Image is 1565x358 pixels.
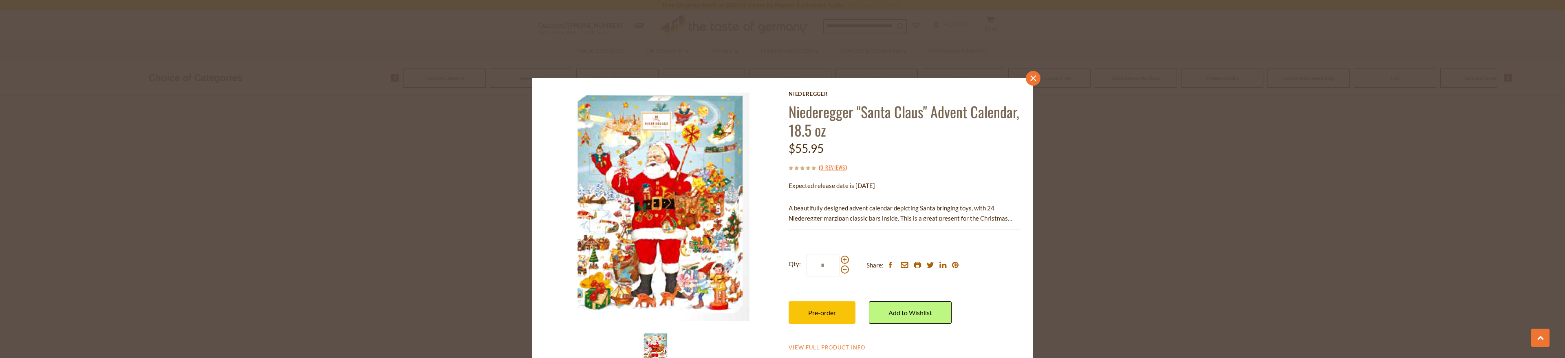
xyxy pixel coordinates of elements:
a: Add to Wishlist [869,301,952,324]
span: $55.95 [789,141,824,155]
p: Expected release date is [DATE] [789,181,1021,191]
span: Share: [866,260,884,270]
span: Pre-order [808,309,836,316]
a: 0 Reviews [820,163,845,172]
button: Pre-order [789,301,855,324]
a: View Full Product Info [789,344,865,351]
input: Qty: [806,254,840,276]
img: Niederegger "Santa Claus" Advent Calendar, 18.5 oz [544,91,777,323]
p: A beautifully designed advent calendar depicting Santa bringing toys, with 24 Niederegger marzipa... [789,203,1021,223]
span: ( ) [819,163,847,171]
a: Niederegger "Santa Claus" Advent Calendar, 18.5 oz [789,101,1019,141]
a: Niederegger [789,91,1021,97]
strong: Qty: [789,259,801,269]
